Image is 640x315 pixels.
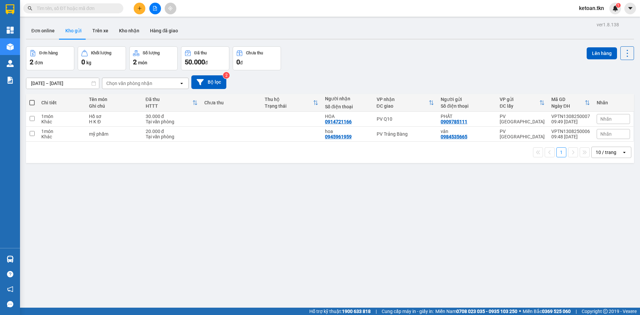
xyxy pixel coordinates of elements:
[223,72,230,79] sup: 2
[185,58,205,66] span: 50.000
[78,46,126,70] button: Khối lượng0kg
[7,27,14,34] img: dashboard-icon
[145,23,183,39] button: Hàng đã giao
[7,43,14,50] img: warehouse-icon
[7,256,14,263] img: warehouse-icon
[35,60,43,65] span: đơn
[26,46,74,70] button: Đơn hàng2đơn
[587,47,617,59] button: Lên hàng
[87,23,114,39] button: Trên xe
[500,114,545,124] div: PV [GEOGRAPHIC_DATA]
[556,147,566,157] button: 1
[146,129,198,134] div: 20.000 đ
[441,114,493,119] div: PHẤT
[500,97,539,102] div: VP gửi
[41,100,82,105] div: Chi tiết
[597,100,630,105] div: Nhãn
[551,134,590,139] div: 09:48 [DATE]
[519,310,521,313] span: ⚪️
[523,308,571,315] span: Miền Bắc
[325,134,352,139] div: 0945961959
[181,46,229,70] button: Đã thu50.000đ
[134,3,145,14] button: plus
[191,75,226,89] button: Bộ lọc
[205,60,208,65] span: đ
[26,78,99,89] input: Select a date range.
[441,129,493,134] div: vân
[146,114,198,119] div: 30.000 đ
[441,97,493,102] div: Người gửi
[129,46,178,70] button: Số lượng2món
[377,131,434,137] div: PV Trảng Bàng
[600,116,612,122] span: Nhãn
[500,129,545,139] div: PV [GEOGRAPHIC_DATA]
[89,114,139,119] div: Hồ sơ
[41,134,82,139] div: Khác
[261,94,322,112] th: Toggle SortBy
[325,119,352,124] div: 0914721166
[7,77,14,84] img: solution-icon
[41,114,82,119] div: 1 món
[612,5,618,11] img: icon-new-feature
[41,119,82,124] div: Khác
[441,134,467,139] div: 0984535665
[441,119,467,124] div: 0909785111
[373,94,437,112] th: Toggle SortBy
[39,51,58,55] div: Đơn hàng
[265,97,313,102] div: Thu hộ
[551,119,590,124] div: 09:49 [DATE]
[165,3,176,14] button: aim
[551,114,590,119] div: VPTN1308250007
[153,6,157,11] span: file-add
[89,97,139,102] div: Tên món
[236,58,240,66] span: 0
[622,150,627,155] svg: open
[204,100,258,105] div: Chưa thu
[7,271,13,277] span: question-circle
[617,3,619,8] span: 1
[456,309,517,314] strong: 0708 023 035 - 0935 103 250
[30,58,33,66] span: 2
[551,129,590,134] div: VPTN1308250006
[142,94,201,112] th: Toggle SortBy
[309,308,371,315] span: Hỗ trợ kỹ thuật:
[596,149,616,156] div: 10 / trang
[194,51,207,55] div: Đã thu
[435,308,517,315] span: Miền Nam
[600,131,612,137] span: Nhãn
[325,104,370,109] div: Số điện thoại
[627,5,633,11] span: caret-down
[441,103,493,109] div: Số điện thoại
[146,134,198,139] div: Tại văn phòng
[37,5,115,12] input: Tìm tên, số ĐT hoặc mã đơn
[597,21,619,28] div: ver 1.8.138
[574,4,609,12] span: ketoan.tkn
[342,309,371,314] strong: 1900 633 818
[376,308,377,315] span: |
[496,94,548,112] th: Toggle SortBy
[138,60,147,65] span: món
[89,103,139,109] div: Ghi chú
[325,96,370,101] div: Người nhận
[7,286,13,292] span: notification
[89,119,139,124] div: H K Đ
[106,80,152,87] div: Chọn văn phòng nhận
[377,103,429,109] div: ĐC giao
[81,58,85,66] span: 0
[551,103,585,109] div: Ngày ĐH
[500,103,539,109] div: ĐC lấy
[325,129,370,134] div: hoa
[179,81,184,86] svg: open
[133,58,137,66] span: 2
[146,97,193,102] div: Đã thu
[26,23,60,39] button: Đơn online
[265,103,313,109] div: Trạng thái
[616,3,621,8] sup: 1
[89,131,139,137] div: mỹ phẩm
[6,4,14,14] img: logo-vxr
[7,301,13,307] span: message
[41,129,82,134] div: 1 món
[28,6,32,11] span: search
[603,309,608,314] span: copyright
[377,116,434,122] div: PV Q10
